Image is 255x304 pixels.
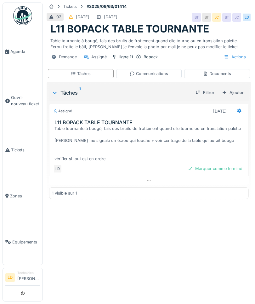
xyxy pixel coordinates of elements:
[50,35,247,50] div: Table tournante à bougé, fais des bruits de frottement quand elle tourne ou en translation palett...
[193,88,217,97] div: Filtrer
[59,54,77,60] div: Demande
[3,75,42,127] a: Ouvrir nouveau ticket
[3,127,42,173] a: Tickets
[52,190,77,196] div: 1 visible sur 1
[53,108,72,114] div: Assigné
[3,173,42,219] a: Zones
[144,54,158,60] div: Bopack
[13,6,32,25] img: Badge_color-CXgf-gQk.svg
[219,88,246,97] div: Ajouter
[213,108,227,114] div: [DATE]
[10,193,40,199] span: Zones
[71,71,91,77] div: Tâches
[76,14,89,20] div: [DATE]
[5,271,40,286] a: LD Technicien[PERSON_NAME]
[63,3,77,9] div: Tickets
[10,49,40,55] span: Agenda
[50,23,209,35] h1: L11 BOPACK TABLE TOURNANTE
[56,14,61,20] div: 02
[242,13,251,22] div: LD
[212,13,221,22] div: JC
[54,126,246,162] div: Table tournante à bougé, fais des bruits de frottement quand elle tourne ou en translation palett...
[185,164,245,173] div: Marquer comme terminé
[17,271,40,284] li: [PERSON_NAME]
[3,219,42,265] a: Équipements
[53,164,62,173] div: LD
[79,89,81,96] sup: 1
[130,71,168,77] div: Communications
[192,13,201,22] div: BT
[202,13,211,22] div: BT
[17,271,40,275] div: Technicien
[3,29,42,75] a: Agenda
[84,3,129,9] strong: #2025/09/63/01414
[119,54,133,60] div: ligne 11
[5,273,15,282] li: LD
[12,239,40,245] span: Équipements
[11,95,40,107] span: Ouvrir nouveau ticket
[104,14,117,20] div: [DATE]
[222,13,231,22] div: BT
[221,52,249,61] div: Actions
[232,13,241,22] div: JC
[52,89,190,96] div: Tâches
[91,54,107,60] div: Assigné
[203,71,231,77] div: Documents
[54,120,246,126] h3: L11 BOPACK TABLE TOURNANTE
[11,147,40,153] span: Tickets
